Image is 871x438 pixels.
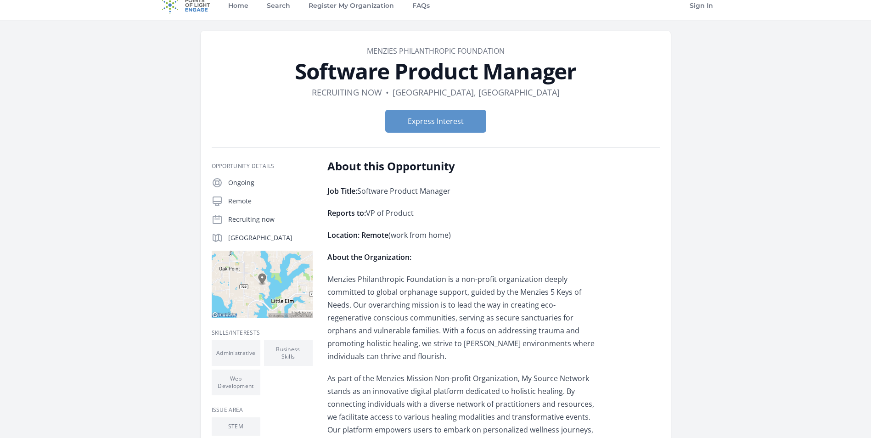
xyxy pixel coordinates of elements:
h1: Software Product Manager [212,60,660,82]
p: Remote [228,197,313,206]
li: Web Development [212,370,260,395]
h3: Opportunity Details [212,163,313,170]
p: Recruiting now [228,215,313,224]
li: Business Skills [264,340,313,366]
span: Menzies Philanthropic Foundation is a non-profit organization deeply committed to global orphanag... [327,274,595,361]
strong: Job Title: [327,186,357,196]
p: [GEOGRAPHIC_DATA] [228,233,313,242]
span: (work from home) [388,230,451,240]
dd: [GEOGRAPHIC_DATA], [GEOGRAPHIC_DATA] [393,86,560,99]
strong: Reports to: [327,208,366,218]
li: STEM [212,417,260,436]
img: Map [212,251,313,318]
span: VP of Product [366,208,414,218]
strong: About the Organization: [327,252,411,262]
strong: Location: Remote [327,230,388,240]
li: Administrative [212,340,260,366]
dd: Recruiting now [312,86,382,99]
p: Ongoing [228,178,313,187]
a: Menzies Philanthropic Foundation [367,46,505,56]
h2: About this Opportunity [327,159,596,174]
button: Express Interest [385,110,486,133]
div: • [386,86,389,99]
span: Software Product Manager [357,186,450,196]
h3: Skills/Interests [212,329,313,337]
h3: Issue area [212,406,313,414]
